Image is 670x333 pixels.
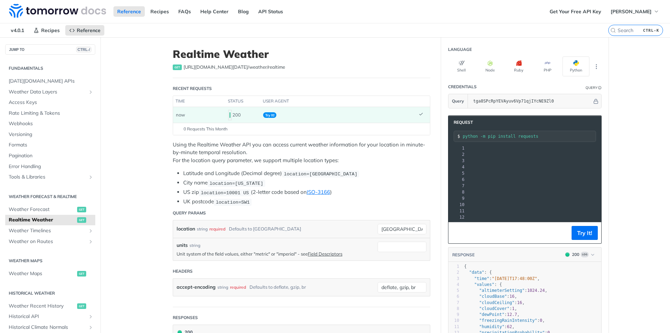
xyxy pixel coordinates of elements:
label: location [177,224,195,234]
a: Blog [234,6,253,17]
span: "humidity" [479,324,504,329]
button: Show subpages for Weather Timelines [88,228,94,234]
input: Request instructions [463,134,596,139]
span: Historical API [9,313,86,320]
span: v4.0.1 [7,25,28,36]
div: 11 [448,324,459,330]
span: Tools & Libraries [9,174,86,181]
h2: Fundamentals [5,65,95,71]
div: 5 [454,170,466,176]
button: Show subpages for Historical Climate Normals [88,325,94,330]
span: "dewPoint" [479,312,504,317]
span: 0 Requests This Month [184,126,228,132]
a: Weather Mapsget [5,268,95,279]
label: units [177,242,188,249]
span: Log [581,252,589,257]
div: 7 [454,183,466,189]
span: Reference [77,27,100,33]
span: location=SW1 [216,199,250,205]
li: City name [183,179,430,187]
span: "data" [469,270,484,275]
div: 4 [454,164,466,170]
div: 8 [448,306,459,312]
div: 200 [572,251,579,258]
a: Weather Recent Historyget [5,301,95,311]
h2: Historical Weather [5,290,95,296]
span: Weather Recent History [9,303,75,310]
div: 12 [454,214,466,220]
div: 5 [448,288,459,294]
button: More Languages [591,61,602,72]
span: Historical Climate Normals [9,324,86,331]
span: location=10001 US [201,190,249,195]
button: [PERSON_NAME] [607,6,663,17]
button: PHP [534,56,561,76]
span: Weather on Routes [9,238,86,245]
span: Query [452,98,464,104]
span: "altimeterSetting" [479,288,524,293]
button: Show subpages for Weather Data Layers [88,89,94,95]
div: 4 [448,282,459,288]
span: "freezingRainIntensity" [479,318,537,323]
div: Credentials [448,84,477,90]
span: https://api.tomorrow.io/v4/weather/realtime [184,64,285,71]
span: : { [464,282,502,287]
span: 12.7 [507,312,517,317]
span: : , [464,300,525,305]
span: : , [464,318,545,323]
a: Historical APIShow subpages for Historical API [5,311,95,322]
span: "time" [474,276,489,281]
span: : , [464,324,515,329]
button: JUMP TOCTRL-/ [5,44,95,55]
a: Realtime Weatherget [5,215,95,225]
div: 2 [454,151,466,158]
span: Realtime Weather [9,217,75,224]
span: 16 [517,300,522,305]
div: 9 [454,195,466,202]
div: required [230,282,246,292]
div: 11 [454,208,466,214]
a: Rate Limiting & Tokens [5,108,95,119]
kbd: CTRL-K [641,27,661,34]
li: US zip (2-letter code based on ) [183,188,430,196]
div: Recent Requests [173,85,212,92]
span: : , [464,294,517,299]
span: 1 [512,306,514,311]
button: 200200Log [562,251,598,258]
div: 10 [448,318,459,324]
span: get [77,271,86,277]
div: Defaults to deflate, gzip, br [250,282,306,292]
span: get [77,217,86,223]
div: 6 [454,176,466,183]
div: required [209,224,225,234]
span: : { [464,270,492,275]
a: Get Your Free API Key [546,6,605,17]
h2: Weather Forecast & realtime [5,194,95,200]
span: Try It! [263,112,276,118]
div: 3 [448,276,459,282]
button: Show subpages for Tools & Libraries [88,174,94,180]
span: location=[US_STATE] [209,181,263,186]
div: Query Params [173,210,206,216]
div: 9 [448,312,459,318]
button: Python [563,56,589,76]
span: Weather Data Layers [9,89,86,96]
span: Recipes [41,27,60,33]
button: Query [448,94,468,108]
span: Request [450,119,473,126]
span: CTRL-/ [76,47,91,52]
button: Ruby [505,56,532,76]
span: Error Handling [9,163,94,170]
span: Access Keys [9,99,94,106]
span: "cloudCeiling" [479,300,514,305]
span: get [173,65,182,70]
a: Reference [65,25,104,36]
span: Weather Forecast [9,206,75,213]
span: "cloudBase" [479,294,507,299]
a: Versioning [5,129,95,140]
span: get [77,207,86,212]
span: now [176,112,185,118]
span: { [464,264,467,269]
th: status [225,96,260,107]
div: QueryInformation [586,85,602,90]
